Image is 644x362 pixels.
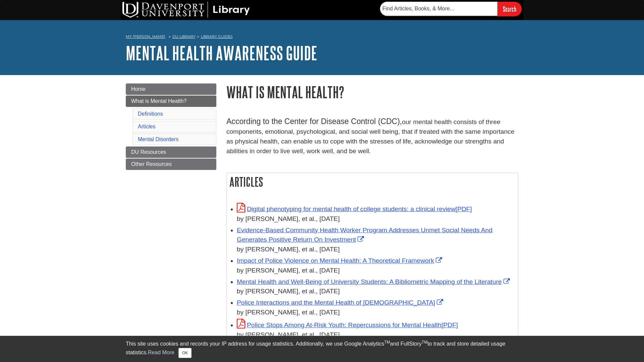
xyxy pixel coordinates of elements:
a: Link opens in new window [237,257,444,264]
input: Find Articles, Books, & More... [380,2,497,16]
form: Searches DU Library's articles, books, and more [380,2,522,16]
a: Other Resources [126,159,216,170]
a: Home [126,83,216,95]
a: What is Mental Health? [126,96,216,107]
div: This site uses cookies and records your IP address for usage statistics. Additionally, we use Goo... [126,340,518,358]
p: our mental health consists of three components, emotional, psychological, and social well being, ... [226,116,518,156]
sup: TM [422,340,427,345]
nav: breadcrumb [126,32,518,43]
input: Search [497,2,522,16]
span: Home [131,86,146,92]
div: by [PERSON_NAME], et al., [DATE] [237,308,515,317]
a: Articles [138,124,155,129]
sup: TM [384,340,390,345]
a: Link opens in new window [237,227,492,243]
a: Definitions [138,111,163,117]
div: by [PERSON_NAME], et al., [DATE] [237,287,515,296]
a: Link opens in new window [237,205,472,213]
img: DU Library [122,2,250,18]
h2: Articles [227,173,518,191]
span: DU Resources [131,149,166,155]
a: Link opens in new window [237,321,458,328]
big: According to the Center for Disease Control (CDC), [226,117,402,126]
div: by [PERSON_NAME], et al., [DATE] [237,330,515,340]
button: Close [178,348,192,358]
div: by [PERSON_NAME], et al., [DATE] [237,214,515,224]
a: Library Guides [201,34,233,39]
div: by [PERSON_NAME], et al., [DATE] [237,245,515,254]
div: Guide Page Menu [126,83,216,170]
div: by [PERSON_NAME], et al., [DATE] [237,266,515,276]
a: Link opens in new window [237,278,512,285]
a: Link opens in new window [237,299,445,306]
a: Read More [148,350,174,355]
a: My [PERSON_NAME] [126,34,165,40]
span: Other Resources [131,161,172,167]
a: DU Resources [126,146,216,158]
span: What is Mental Health? [131,98,186,104]
h1: What is Mental Health? [226,83,518,101]
a: DU Library [172,34,196,39]
a: Mental Disorders [138,136,178,142]
a: Mental Health Awareness Guide [126,43,317,63]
